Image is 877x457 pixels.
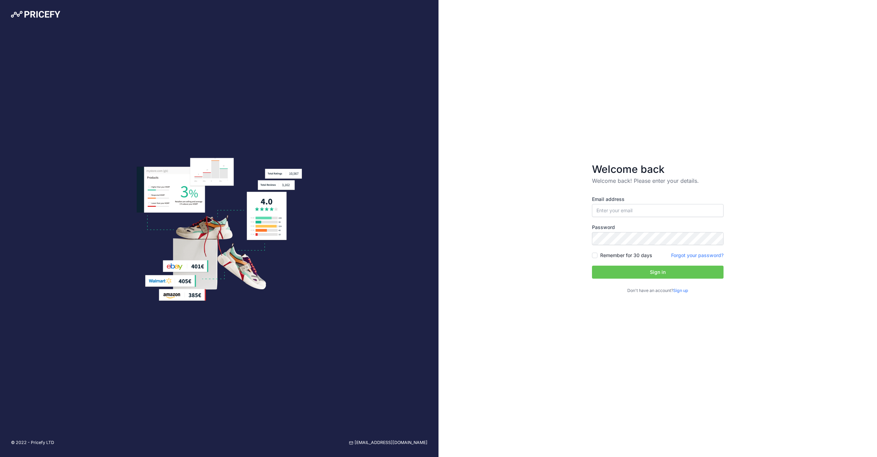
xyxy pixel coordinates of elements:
label: Remember for 30 days [600,252,652,259]
p: Welcome back! Please enter your details. [592,177,724,185]
p: © 2022 - Pricefy LTD [11,440,54,446]
img: Pricefy [11,11,60,18]
h3: Welcome back [592,163,724,175]
label: Email address [592,196,724,203]
a: [EMAIL_ADDRESS][DOMAIN_NAME] [349,440,428,446]
a: Sign up [673,288,688,293]
label: Password [592,224,724,231]
p: Don't have an account? [592,288,724,294]
button: Sign in [592,266,724,279]
a: Forgot your password? [671,252,724,258]
input: Enter your email [592,204,724,217]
